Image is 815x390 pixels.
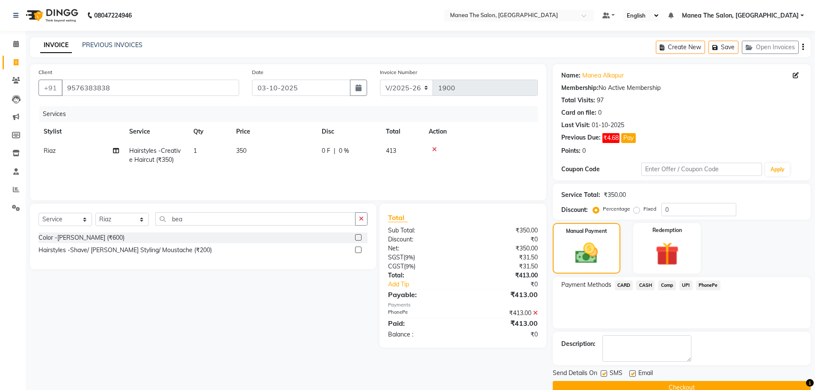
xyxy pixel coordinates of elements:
[597,96,604,105] div: 97
[658,280,676,290] span: Comp
[382,253,463,262] div: ( )
[561,71,581,80] div: Name:
[463,289,544,300] div: ₹413.00
[598,108,602,117] div: 0
[382,226,463,235] div: Sub Total:
[382,309,463,318] div: PhonePe
[334,146,335,155] span: |
[615,280,633,290] span: CARD
[463,235,544,244] div: ₹0
[643,205,656,213] label: Fixed
[561,146,581,155] div: Points:
[386,147,396,155] span: 413
[561,96,595,105] div: Total Visits:
[610,369,622,379] span: SMS
[652,226,682,234] label: Redemption
[561,108,596,117] div: Card on file:
[463,253,544,262] div: ₹31.50
[382,235,463,244] div: Discount:
[696,280,720,290] span: PhonePe
[252,68,264,76] label: Date
[561,165,642,174] div: Coupon Code
[602,133,619,143] span: ₹4.68
[388,301,537,309] div: Payments
[124,122,188,141] th: Service
[236,147,246,155] span: 350
[561,121,590,130] div: Last Visit:
[463,330,544,339] div: ₹0
[561,280,611,289] span: Payment Methods
[388,213,408,222] span: Total
[382,262,463,271] div: ( )
[382,330,463,339] div: Balance :
[193,147,197,155] span: 1
[592,121,624,130] div: 01-10-2025
[656,41,705,54] button: Create New
[82,41,142,49] a: PREVIOUS INVOICES
[317,122,381,141] th: Disc
[463,271,544,280] div: ₹413.00
[566,227,607,235] label: Manual Payment
[561,83,802,92] div: No Active Membership
[636,280,655,290] span: CASH
[463,318,544,328] div: ₹413.00
[604,191,626,199] div: ₹350.00
[39,80,62,96] button: +91
[582,146,586,155] div: 0
[44,147,56,155] span: Riaz
[380,68,417,76] label: Invoice Number
[39,106,544,122] div: Services
[463,244,544,253] div: ₹350.00
[322,146,330,155] span: 0 F
[463,226,544,235] div: ₹350.00
[553,369,597,379] span: Send Details On
[129,147,181,164] span: Hairstyles -Creative Haircut (₹350)
[188,122,231,141] th: Qty
[561,133,601,143] div: Previous Due:
[39,233,124,242] div: Color -[PERSON_NAME] (₹600)
[388,253,403,261] span: SGST
[39,68,52,76] label: Client
[382,289,463,300] div: Payable:
[561,339,596,348] div: Description:
[648,239,686,268] img: _gift.svg
[382,271,463,280] div: Total:
[603,205,630,213] label: Percentage
[382,244,463,253] div: Net:
[155,212,356,226] input: Search or Scan
[382,318,463,328] div: Paid:
[561,205,588,214] div: Discount:
[39,122,124,141] th: Stylist
[39,246,212,255] div: Hairstyles -Shave/ [PERSON_NAME] Styling/ Moustache (₹200)
[561,83,599,92] div: Membership:
[582,71,624,80] a: Manea Alkapur
[463,262,544,271] div: ₹31.50
[62,80,239,96] input: Search by Name/Mobile/Email/Code
[381,122,424,141] th: Total
[339,146,349,155] span: 0 %
[424,122,538,141] th: Action
[679,280,693,290] span: UPI
[22,3,80,27] img: logo
[382,280,476,289] a: Add Tip
[388,262,404,270] span: CGST
[568,240,605,266] img: _cash.svg
[621,133,636,143] button: Pay
[406,263,414,270] span: 9%
[765,163,790,176] button: Apply
[682,11,799,20] span: Manea The Salon, [GEOGRAPHIC_DATA]
[742,41,799,54] button: Open Invoices
[561,191,600,199] div: Service Total:
[231,122,317,141] th: Price
[641,163,762,176] input: Enter Offer / Coupon Code
[40,38,72,53] a: INVOICE
[638,369,653,379] span: Email
[463,309,544,318] div: ₹413.00
[477,280,544,289] div: ₹0
[94,3,132,27] b: 08047224946
[708,41,738,54] button: Save
[405,254,413,261] span: 9%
